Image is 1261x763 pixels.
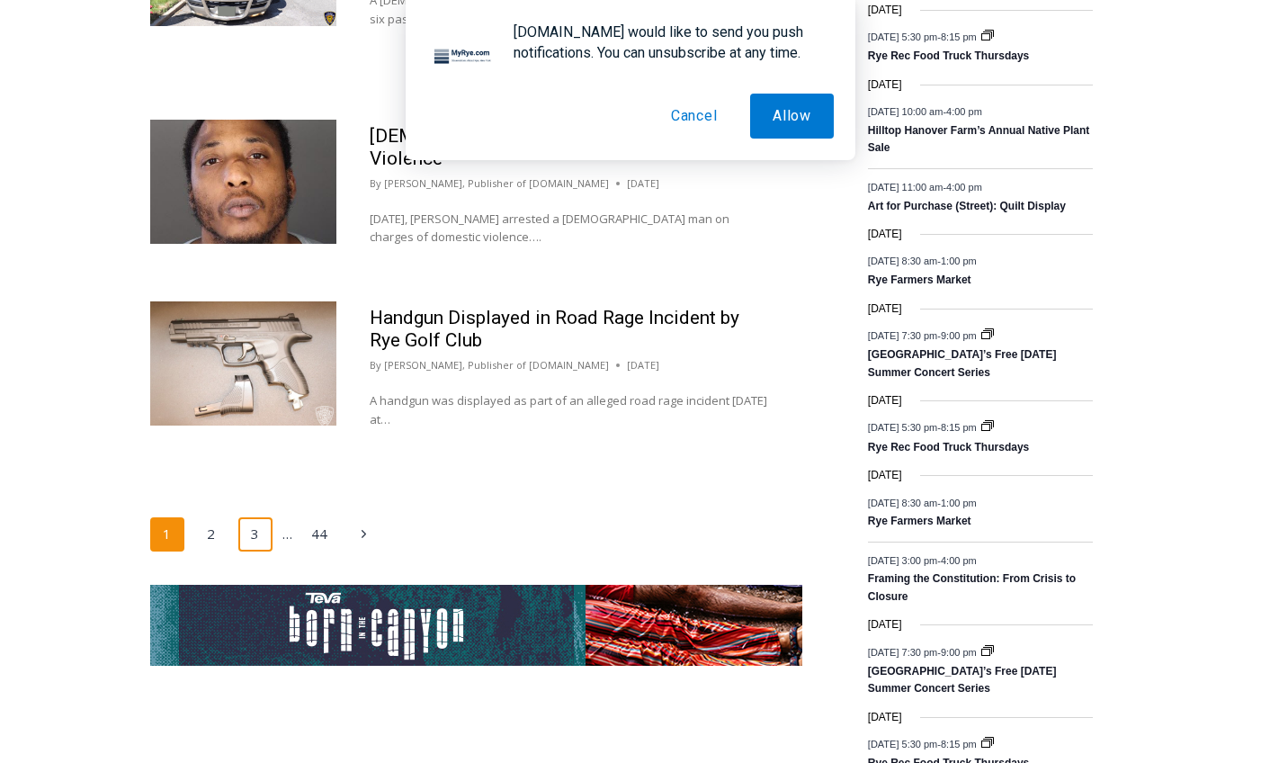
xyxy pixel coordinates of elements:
a: Art for Purchase (Street): Quilt Display [868,200,1066,214]
time: [DATE] [868,467,902,484]
time: - [868,181,982,192]
a: 3 [238,517,273,552]
p: [DATE], [PERSON_NAME] arrested a [DEMOGRAPHIC_DATA] man on charges of domestic violence…. [370,210,769,247]
a: Handgun Displayed in Road Rage Incident by Rye Golf Club [370,307,739,351]
span: 1 [150,517,184,552]
span: 4:00 pm [946,181,982,192]
button: Allow [750,94,834,139]
time: - [868,422,979,433]
h4: [PERSON_NAME] Read Sanctuary Fall Fest: [DATE] [14,181,230,222]
span: [DATE] 11:00 am [868,181,944,192]
span: 8:15 pm [941,739,977,750]
time: [DATE] [868,709,902,726]
img: (PHOTO: Rye PD recovered this black Daisy Powerline Pellet gun just off the sidewalk of the Bosto... [150,301,336,426]
span: 9:00 pm [941,646,977,657]
time: [DATE] [868,301,902,318]
span: 1:00 pm [941,256,977,266]
img: notification icon [427,22,499,94]
nav: Page navigation [150,517,802,552]
span: By [370,357,381,373]
a: [PERSON_NAME] Read Sanctuary Fall Fest: [DATE] [1,179,260,224]
div: [DOMAIN_NAME] would like to send you push notifications. You can unsubscribe at any time. [499,22,834,63]
span: Intern @ [DOMAIN_NAME] [470,179,834,220]
div: unique DIY crafts [188,53,251,148]
a: [GEOGRAPHIC_DATA]’s Free [DATE] Summer Concert Series [868,348,1057,380]
a: Intern @ [DOMAIN_NAME] [433,175,872,224]
span: [DATE] 7:30 pm [868,330,937,341]
time: - [868,739,979,750]
div: Located at [STREET_ADDRESS][PERSON_NAME] [184,112,255,215]
span: 1:00 pm [941,497,977,507]
span: Open Tues. - Sun. [PHONE_NUMBER] [5,185,176,254]
time: - [868,646,979,657]
span: [DATE] 3:00 pm [868,554,937,565]
a: Open Tues. - Sun. [PHONE_NUMBER] [1,181,181,224]
div: 6 [210,152,218,170]
div: "I learned about the history of a place I’d honestly never considered even as a resident of [GEOG... [454,1,850,175]
p: A handgun was displayed as part of an alleged road rage incident [DATE] at… [370,391,769,429]
span: 9:00 pm [941,330,977,341]
span: [DATE] 7:30 pm [868,646,937,657]
time: [DATE] [627,357,659,373]
span: [DATE] 8:30 am [868,497,937,507]
a: [PERSON_NAME], Publisher of [DOMAIN_NAME] [384,358,609,372]
div: 5 [188,152,196,170]
time: - [868,256,977,266]
a: 2 [194,517,228,552]
time: - [868,554,977,565]
a: Rye Farmers Market [868,515,971,529]
a: [GEOGRAPHIC_DATA]’s Free [DATE] Summer Concert Series [868,665,1057,696]
button: Cancel [648,94,740,139]
div: / [201,152,205,170]
time: [DATE] [868,392,902,409]
time: [DATE] [868,226,902,243]
time: [DATE] [868,616,902,633]
span: By [370,175,381,192]
time: [DATE] [627,175,659,192]
a: Rye Farmers Market [868,274,971,288]
a: [DEMOGRAPHIC_DATA] Arrested for Domestic Violence [370,125,763,169]
a: Framing the Constitution: From Crisis to Closure [868,572,1076,604]
span: 4:00 pm [941,554,977,565]
a: 44 [303,517,337,552]
time: - [868,330,979,341]
span: [DATE] 8:30 am [868,256,937,266]
span: [DATE] 5:30 pm [868,739,937,750]
time: - [868,497,977,507]
span: 8:15 pm [941,422,977,433]
span: [DATE] 5:30 pm [868,422,937,433]
a: Rye Rec Food Truck Thursdays [868,441,1029,455]
img: (PHOTO: Isaiah P. Greene, age 24, from Yonkers, was arrested by Rye PD on July 3, 2025 on domesti... [150,120,336,244]
span: … [282,519,292,550]
a: [PERSON_NAME], Publisher of [DOMAIN_NAME] [384,176,609,190]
